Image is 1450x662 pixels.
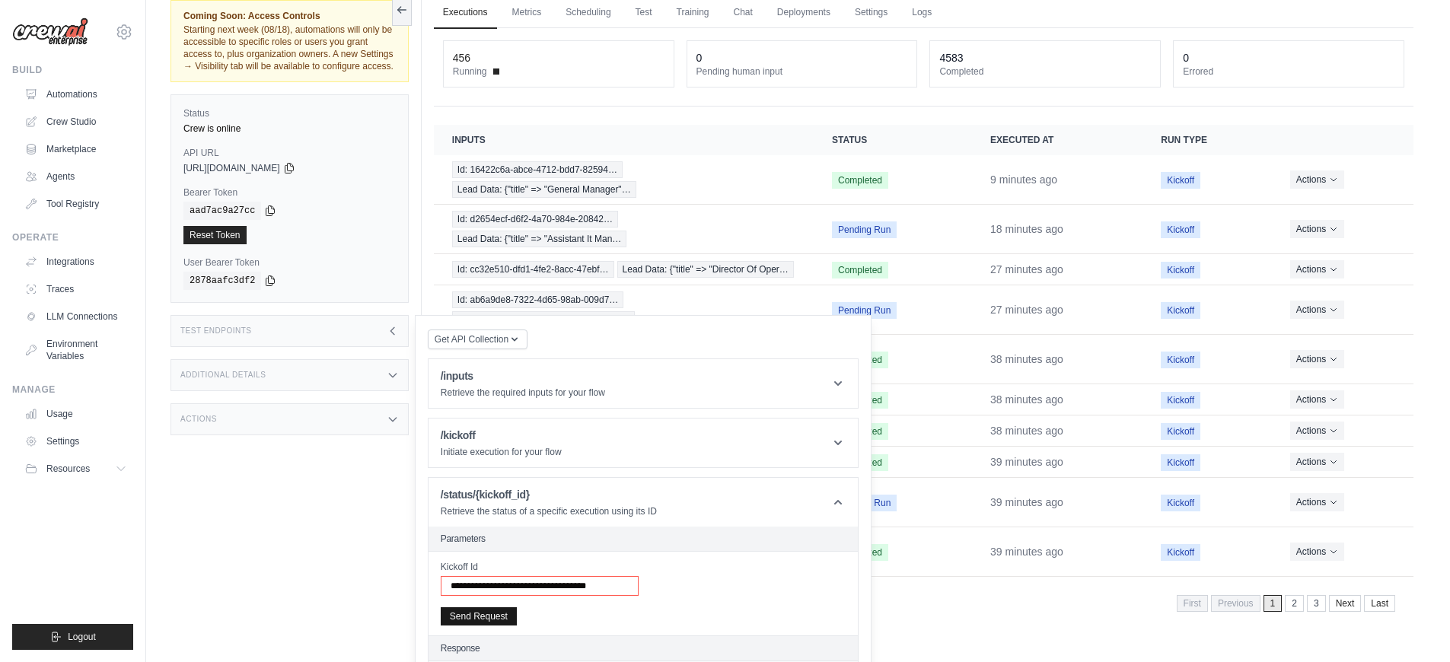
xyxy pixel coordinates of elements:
a: Integrations [18,250,133,274]
th: Inputs [434,125,814,155]
button: Get API Collection [428,329,527,349]
button: Actions for execution [1290,170,1344,189]
div: Build [12,64,133,76]
time: August 15, 2025 at 15:15 CDT [990,546,1063,558]
span: Completed [832,262,888,278]
div: 4583 [939,50,963,65]
a: Automations [18,82,133,107]
span: Completed [832,172,888,189]
code: aad7ac9a27cc [183,202,261,220]
button: Actions for execution [1290,493,1344,511]
a: Settings [18,429,133,454]
a: Environment Variables [18,332,133,368]
span: Lead Data: {"title" => "Director Of Oper… [617,261,794,278]
time: August 15, 2025 at 15:15 CDT [990,353,1063,365]
label: User Bearer Token [183,256,396,269]
span: Id: d2654ecf-d6f2-4a70-984e-20842… [452,211,618,228]
time: August 15, 2025 at 15:15 CDT [990,496,1063,508]
th: Run Type [1142,125,1272,155]
time: August 15, 2025 at 15:26 CDT [990,304,1063,316]
span: Kickoff [1161,221,1200,238]
button: Actions for execution [1290,350,1344,368]
a: Traces [18,277,133,301]
button: Actions for execution [1290,260,1344,278]
img: Logo [12,18,88,46]
span: Logout [68,631,96,643]
span: Kickoff [1161,495,1200,511]
span: Lead Data: {"title" => "Assistant It Man… [452,231,627,247]
span: Kickoff [1161,352,1200,368]
span: Kickoff [1161,423,1200,440]
time: August 15, 2025 at 15:15 CDT [990,425,1063,437]
a: Reset Token [183,226,247,244]
h1: /inputs [441,368,605,384]
div: Manage [12,384,133,396]
span: Resources [46,463,90,475]
span: Id: 16422c6a-abce-4712-bdd7-82594… [452,161,623,178]
span: Kickoff [1161,544,1200,561]
a: Usage [18,402,133,426]
span: Running [453,65,487,78]
label: API URL [183,147,396,159]
span: 1 [1264,595,1283,612]
span: Kickoff [1161,172,1200,189]
nav: Pagination [434,583,1413,622]
code: 2878aafc3df2 [183,272,261,290]
nav: Pagination [1177,595,1395,612]
div: 456 [453,50,470,65]
span: Lead Data: {"title" => "General Manager"… [452,181,636,198]
h1: /status/{kickoff_id} [441,487,657,502]
a: View execution details for Id [452,291,795,328]
span: Id: ab6a9de8-7322-4d65-98ab-009d7… [452,291,624,308]
button: Resources [18,457,133,481]
button: Send Request [441,607,517,625]
dt: Pending human input [696,65,908,78]
span: Kickoff [1161,454,1200,471]
span: Kickoff [1161,262,1200,278]
a: View execution details for Id [452,161,795,198]
span: First [1177,595,1208,612]
div: 0 [1183,50,1189,65]
button: Logout [12,624,133,650]
th: Status [814,125,972,155]
th: Executed at [972,125,1142,155]
h3: Additional Details [180,371,266,380]
p: Retrieve the required inputs for your flow [441,387,605,399]
div: Operate [12,231,133,243]
button: Actions for execution [1290,301,1344,319]
a: LLM Connections [18,304,133,329]
div: Crew is online [183,123,396,135]
span: Pending Run [832,221,897,238]
a: View execution details for Id [452,211,795,247]
dt: Errored [1183,65,1394,78]
button: Actions for execution [1290,422,1344,440]
h3: Actions [180,415,217,424]
a: View execution details for Id [452,261,795,278]
span: Coming Soon: Access Controls [183,10,396,22]
span: Get API Collection [435,333,508,345]
section: Crew executions table [434,125,1413,622]
span: Previous [1211,595,1260,612]
a: Crew Studio [18,110,133,134]
time: August 15, 2025 at 15:35 CDT [990,223,1063,235]
a: Tool Registry [18,192,133,216]
button: Actions for execution [1290,453,1344,471]
a: 3 [1307,595,1326,612]
span: Starting next week (08/18), automations will only be accessible to specific roles or users you gr... [183,24,394,72]
button: Actions for execution [1290,390,1344,409]
dt: Completed [939,65,1151,78]
div: 0 [696,50,703,65]
h2: Parameters [441,533,846,545]
h3: Test Endpoints [180,326,252,336]
button: Actions for execution [1290,220,1344,238]
span: Id: cc32e510-dfd1-4fe2-8acc-47ebf… [452,261,614,278]
a: Last [1364,595,1395,612]
a: Marketplace [18,137,133,161]
time: August 15, 2025 at 15:26 CDT [990,263,1063,275]
span: Kickoff [1161,302,1200,319]
div: Chat Widget [1374,589,1450,662]
p: Initiate execution for your flow [441,446,562,458]
label: Bearer Token [183,186,396,199]
a: 2 [1285,595,1304,612]
span: Kickoff [1161,392,1200,409]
